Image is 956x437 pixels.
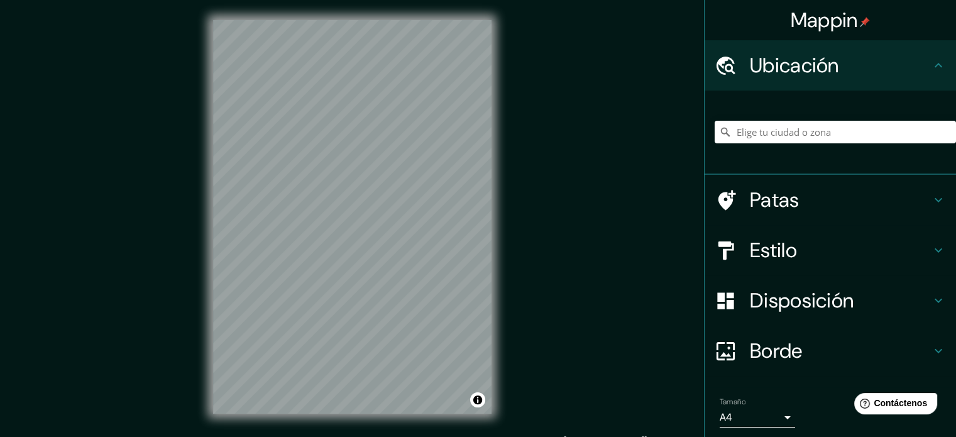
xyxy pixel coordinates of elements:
div: Disposición [705,275,956,326]
font: Tamaño [720,397,745,407]
canvas: Mapa [213,20,492,414]
font: Estilo [750,237,797,263]
font: Borde [750,338,803,364]
div: Borde [705,326,956,376]
font: Disposición [750,287,854,314]
font: Mappin [791,7,858,33]
input: Elige tu ciudad o zona [715,121,956,143]
font: Ubicación [750,52,839,79]
font: A4 [720,411,732,424]
div: Estilo [705,225,956,275]
img: pin-icon.png [860,17,870,27]
div: Ubicación [705,40,956,91]
div: A4 [720,407,795,428]
div: Patas [705,175,956,225]
iframe: Lanzador de widgets de ayuda [844,388,942,423]
button: Activar o desactivar atribución [470,392,485,407]
font: Patas [750,187,799,213]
